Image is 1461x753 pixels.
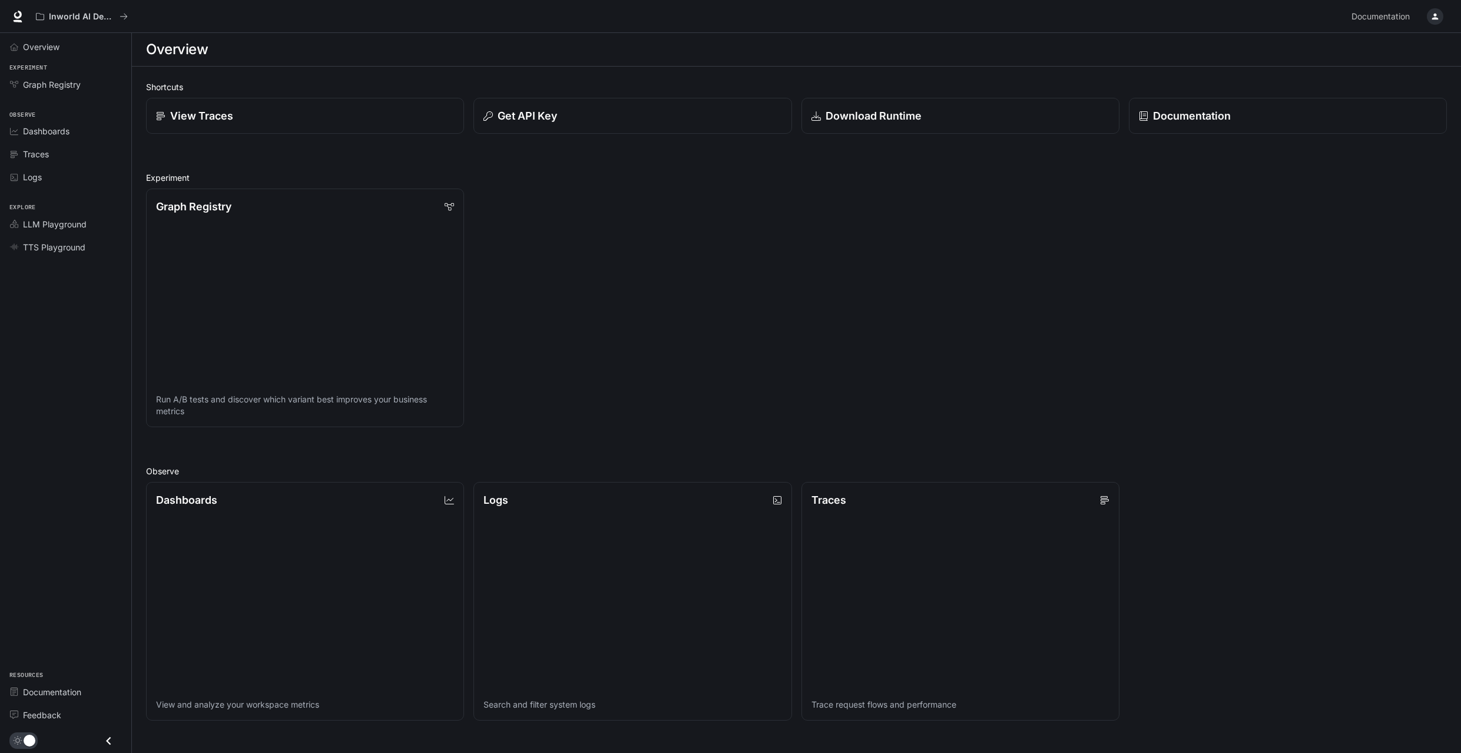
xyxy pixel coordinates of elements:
a: Documentation [1129,98,1447,134]
a: LogsSearch and filter system logs [473,482,791,721]
span: Feedback [23,709,61,721]
a: Download Runtime [801,98,1119,134]
h2: Observe [146,465,1447,477]
span: Dashboards [23,125,69,137]
a: Dashboards [5,121,127,141]
p: Inworld AI Demos [49,12,115,22]
span: Overview [23,41,59,53]
h2: Experiment [146,171,1447,184]
span: TTS Playground [23,241,85,253]
p: Graph Registry [156,199,231,214]
a: DashboardsView and analyze your workspace metrics [146,482,464,721]
a: Feedback [5,705,127,725]
p: Search and filter system logs [483,699,781,711]
p: Dashboards [156,492,217,508]
button: All workspaces [31,5,133,28]
a: Overview [5,37,127,57]
h2: Shortcuts [146,81,1447,93]
a: TracesTrace request flows and performance [801,482,1119,721]
a: Graph RegistryRun A/B tests and discover which variant best improves your business metrics [146,189,464,427]
p: Traces [811,492,846,508]
span: LLM Playground [23,218,87,230]
a: View Traces [146,98,464,134]
p: Documentation [1153,108,1231,124]
p: Logs [483,492,508,508]
a: Traces [5,144,127,164]
p: Download Runtime [826,108,922,124]
p: View and analyze your workspace metrics [156,699,454,711]
span: Documentation [23,686,81,698]
h1: Overview [146,38,208,61]
p: Get API Key [498,108,557,124]
p: Run A/B tests and discover which variant best improves your business metrics [156,394,454,417]
span: Logs [23,171,42,183]
p: View Traces [170,108,233,124]
a: TTS Playground [5,237,127,257]
span: Dark mode toggle [24,734,35,747]
button: Get API Key [473,98,791,134]
span: Graph Registry [23,78,81,91]
span: Traces [23,148,49,160]
a: Graph Registry [5,74,127,95]
a: Documentation [5,682,127,702]
a: Logs [5,167,127,187]
a: Documentation [1347,5,1419,28]
p: Trace request flows and performance [811,699,1109,711]
button: Close drawer [95,729,122,753]
span: Documentation [1351,9,1410,24]
a: LLM Playground [5,214,127,235]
